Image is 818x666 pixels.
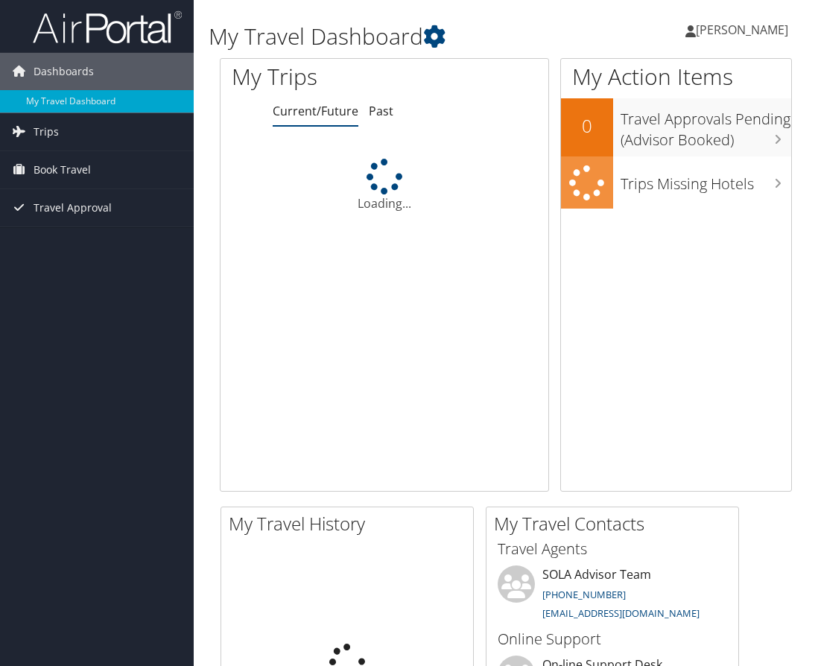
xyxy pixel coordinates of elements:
[232,61,401,92] h1: My Trips
[209,21,605,52] h1: My Travel Dashboard
[494,511,738,536] h2: My Travel Contacts
[498,629,727,650] h3: Online Support
[273,103,358,119] a: Current/Future
[34,53,94,90] span: Dashboards
[369,103,393,119] a: Past
[685,7,803,52] a: [PERSON_NAME]
[542,606,700,620] a: [EMAIL_ADDRESS][DOMAIN_NAME]
[34,189,112,226] span: Travel Approval
[696,22,788,38] span: [PERSON_NAME]
[542,588,626,601] a: [PHONE_NUMBER]
[34,151,91,188] span: Book Travel
[561,156,791,209] a: Trips Missing Hotels
[621,166,791,194] h3: Trips Missing Hotels
[490,565,735,627] li: SOLA Advisor Team
[621,101,791,150] h3: Travel Approvals Pending (Advisor Booked)
[498,539,727,559] h3: Travel Agents
[33,10,182,45] img: airportal-logo.png
[229,511,473,536] h2: My Travel History
[34,113,59,150] span: Trips
[221,159,548,212] div: Loading...
[561,113,613,139] h2: 0
[561,61,791,92] h1: My Action Items
[561,98,791,156] a: 0Travel Approvals Pending (Advisor Booked)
